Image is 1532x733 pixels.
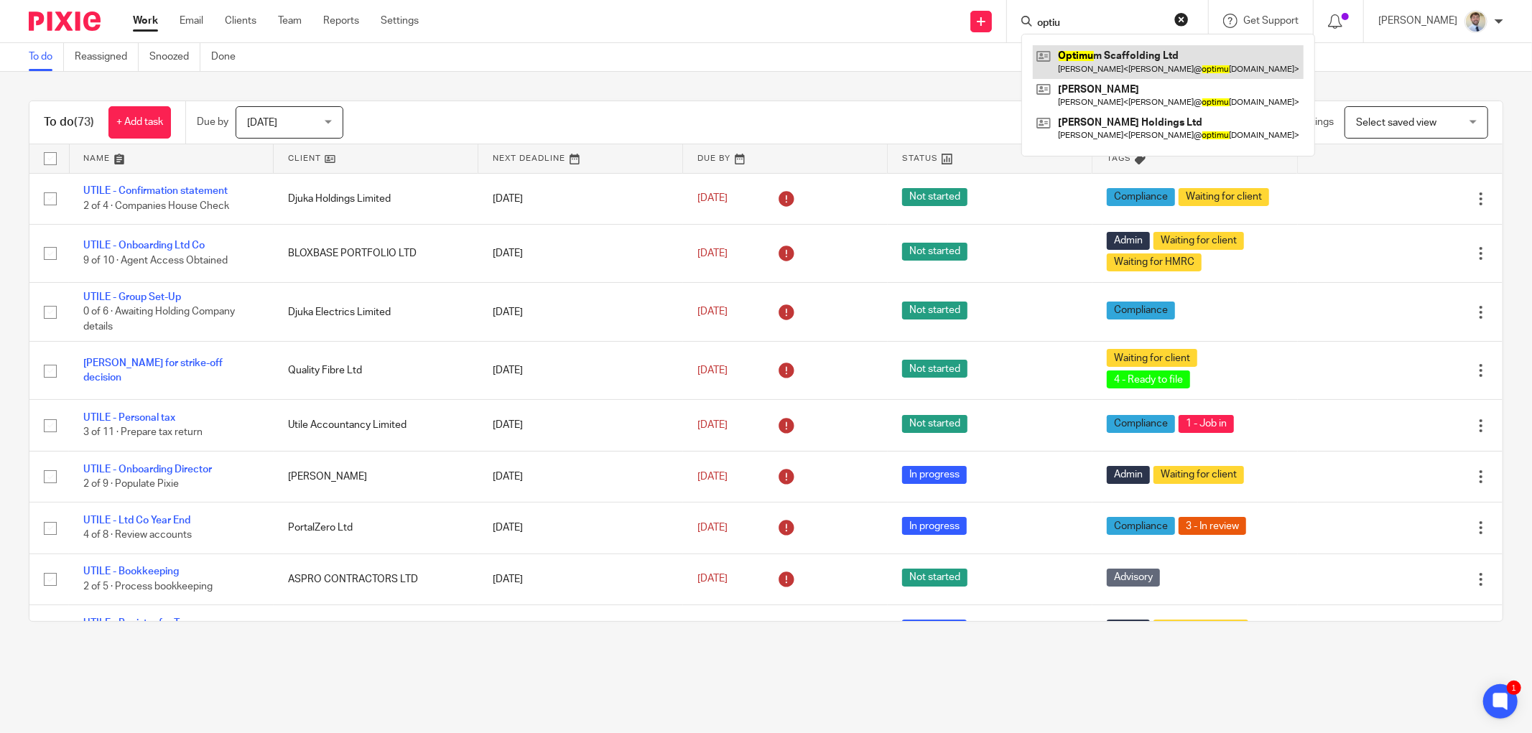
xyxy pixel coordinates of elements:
[83,428,203,438] span: 3 of 11 · Prepare tax return
[1107,517,1175,535] span: Compliance
[478,605,683,656] td: [DATE]
[697,194,728,204] span: [DATE]
[274,342,478,400] td: Quality Fibre Ltd
[1107,569,1160,587] span: Advisory
[29,43,64,71] a: To do
[1107,349,1197,367] span: Waiting for client
[902,302,967,319] span: Not started
[83,201,229,211] span: 2 of 4 · Companies House Check
[381,14,419,28] a: Settings
[1107,620,1150,638] span: Admin
[274,173,478,224] td: Djuka Holdings Limited
[133,14,158,28] a: Work
[274,503,478,554] td: PortalZero Ltd
[697,248,728,258] span: [DATE]
[83,479,179,489] span: 2 of 9 · Populate Pixie
[83,241,205,251] a: UTILE - Onboarding Ltd Co
[697,574,728,584] span: [DATE]
[274,451,478,502] td: [PERSON_NAME]
[274,554,478,604] td: ASPRO CONTRACTORS LTD
[83,292,181,302] a: UTILE - Group Set-Up
[697,472,728,482] span: [DATE]
[83,358,223,383] a: [PERSON_NAME] for strike-off decision
[83,618,200,628] a: UTILE - Register for Taxes
[74,116,94,128] span: (73)
[149,43,200,71] a: Snoozed
[1107,232,1150,250] span: Admin
[274,400,478,451] td: Utile Accountancy Limited
[1179,517,1246,535] span: 3 - In review
[180,14,203,28] a: Email
[1107,154,1131,162] span: Tags
[274,605,478,656] td: [PERSON_NAME]
[902,466,967,484] span: In progress
[1107,302,1175,319] span: Compliance
[1036,17,1165,30] input: Search
[274,224,478,282] td: BLOXBASE PORTFOLIO LTD
[83,582,213,592] span: 2 of 5 · Process bookkeeping
[274,282,478,341] td: Djuka Electrics Limited
[1174,12,1189,27] button: Clear
[1179,188,1269,206] span: Waiting for client
[44,115,94,130] h1: To do
[225,14,256,28] a: Clients
[902,243,967,261] span: Not started
[83,566,179,576] a: UTILE - Bookkeeping
[108,106,171,139] a: + Add task
[197,115,228,129] p: Due by
[697,420,728,430] span: [DATE]
[478,451,683,502] td: [DATE]
[278,14,302,28] a: Team
[1153,620,1248,638] span: Waiting for HMRC
[1153,232,1244,250] span: Waiting for client
[1107,370,1190,388] span: 4 - Ready to file
[902,569,967,587] span: Not started
[902,415,967,433] span: Not started
[1107,415,1175,433] span: Compliance
[83,307,235,332] span: 0 of 6 · Awaiting Holding Company details
[478,342,683,400] td: [DATE]
[478,503,683,554] td: [DATE]
[902,517,967,535] span: In progress
[478,400,683,451] td: [DATE]
[83,515,190,526] a: UTILE - Ltd Co Year End
[902,620,967,638] span: In progress
[697,365,728,375] span: [DATE]
[1179,415,1234,433] span: 1 - Job in
[83,186,228,196] a: UTILE - Confirmation statement
[478,282,683,341] td: [DATE]
[1107,253,1202,271] span: Waiting for HMRC
[902,188,967,206] span: Not started
[1378,14,1457,28] p: [PERSON_NAME]
[247,118,277,128] span: [DATE]
[29,11,101,31] img: Pixie
[902,360,967,378] span: Not started
[83,256,228,266] span: 9 of 10 · Agent Access Obtained
[1507,681,1521,695] div: 1
[697,307,728,317] span: [DATE]
[478,554,683,604] td: [DATE]
[323,14,359,28] a: Reports
[83,464,212,475] a: UTILE - Onboarding Director
[1153,466,1244,484] span: Waiting for client
[83,531,192,541] span: 4 of 8 · Review accounts
[1107,466,1150,484] span: Admin
[478,173,683,224] td: [DATE]
[83,413,175,423] a: UTILE - Personal tax
[211,43,246,71] a: Done
[697,523,728,533] span: [DATE]
[1356,118,1436,128] span: Select saved view
[75,43,139,71] a: Reassigned
[478,224,683,282] td: [DATE]
[1464,10,1487,33] img: 1693835698283.jfif
[1107,188,1175,206] span: Compliance
[1243,16,1299,26] span: Get Support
